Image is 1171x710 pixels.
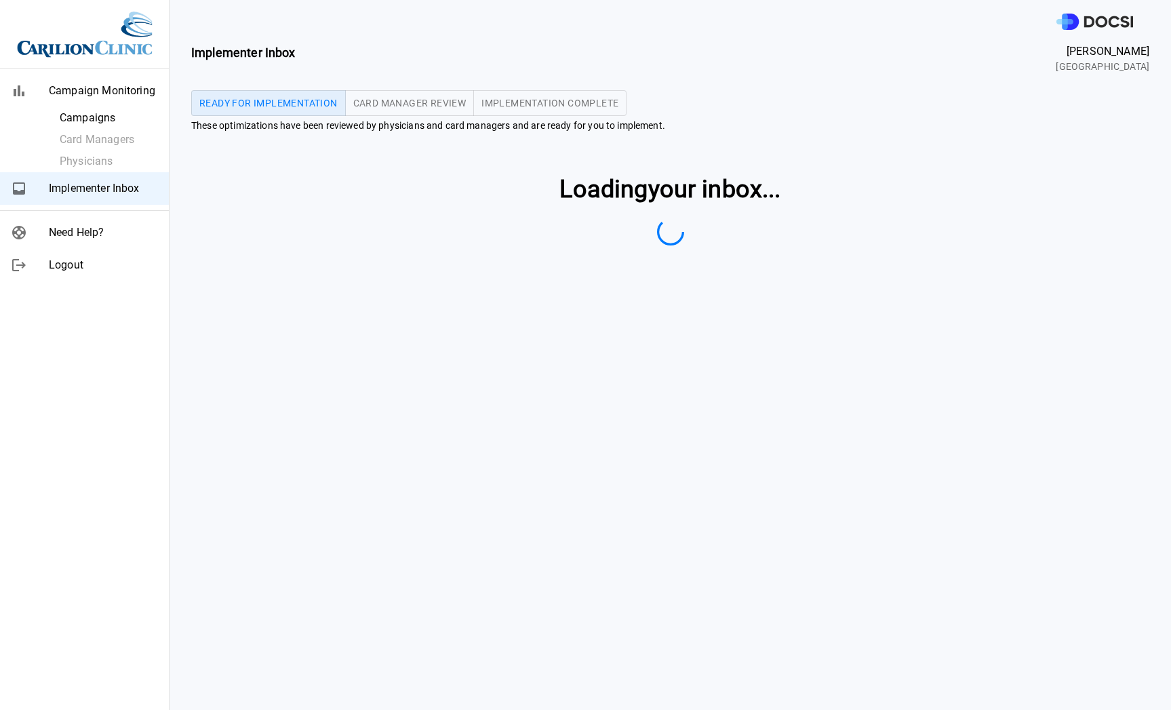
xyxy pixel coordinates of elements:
button: Ready for Implementation [191,90,346,116]
span: Ready for Implementation [199,98,338,108]
span: [GEOGRAPHIC_DATA] [1056,60,1149,74]
button: Implementation Complete [473,90,627,116]
span: These optimizations have been reviewed by physicians and card managers and are ready for you to i... [191,119,1149,133]
span: Implementer Inbox [49,180,158,197]
span: Logout [49,257,158,273]
img: Site Logo [17,11,153,58]
span: Campaigns [60,110,158,126]
img: DOCSI Logo [1056,14,1133,31]
span: Loading your inbox ... [559,171,780,208]
span: Need Help? [49,224,158,241]
button: Card Manager Review [345,90,475,116]
span: [PERSON_NAME] [1056,43,1149,60]
span: Card Manager Review [353,98,467,108]
b: Implementer Inbox [191,45,296,60]
span: Implementation Complete [481,98,618,108]
span: Campaign Monitoring [49,83,158,99]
